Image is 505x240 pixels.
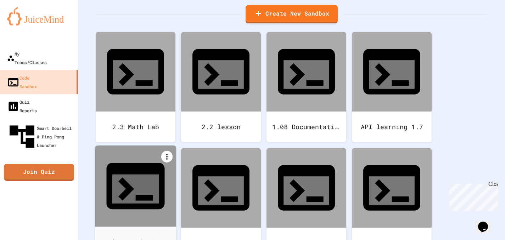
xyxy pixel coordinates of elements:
a: 2.2 lesson [181,32,261,142]
div: 2.2 lesson [181,112,261,142]
a: 2.3 Math Lab [96,32,175,142]
a: 1.08 Documentation [266,32,346,142]
a: Create New Sandbox [246,5,338,23]
div: Chat with us now!Close [3,3,49,45]
div: Quiz Reports [7,98,37,115]
a: API learning 1.7 [352,32,432,142]
div: My Teams/Classes [7,50,47,67]
iframe: chat widget [475,212,498,233]
div: Code Sandbox [7,74,37,91]
div: API learning 1.7 [352,112,432,142]
div: 2.3 Math Lab [96,112,175,142]
div: 1.08 Documentation [266,112,346,142]
div: Smart Doorbell & Ping Pong Launcher [7,122,75,152]
a: Join Quiz [4,164,74,181]
iframe: chat widget [446,181,498,211]
img: logo-orange.svg [7,7,71,25]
